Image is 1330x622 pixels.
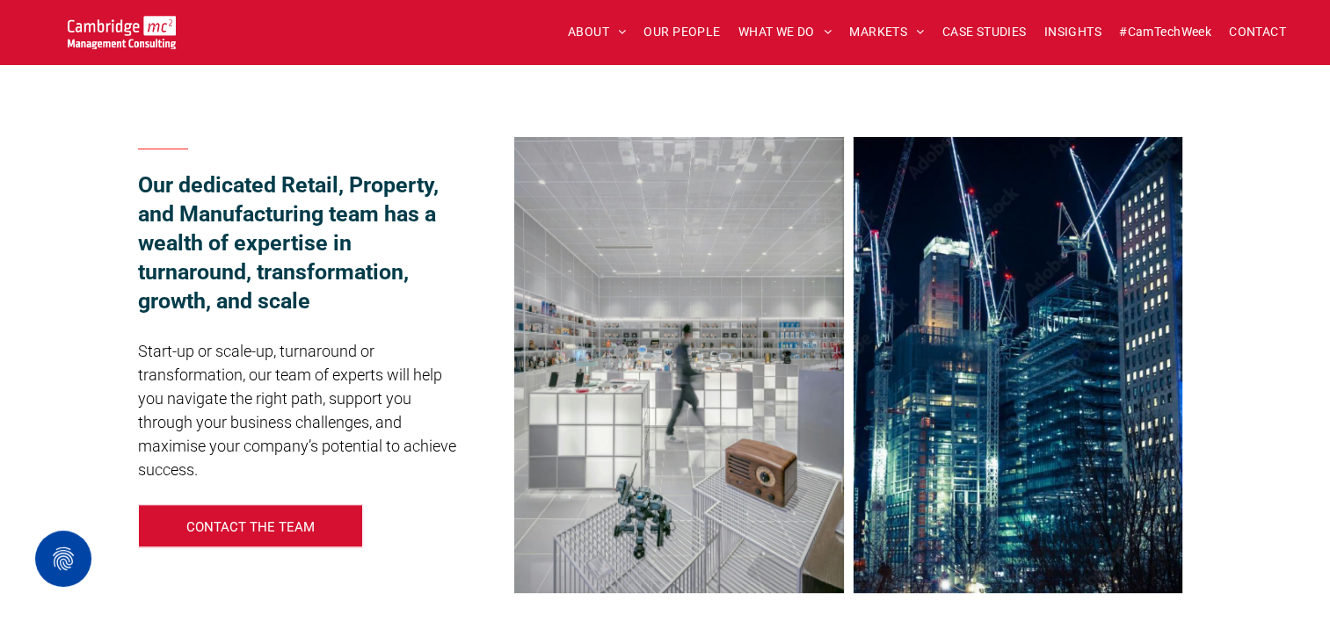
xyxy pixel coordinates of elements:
span: Our dedicated Retail, Property, and Manufacturing team has a wealth of expertise in turnaround, t... [138,172,439,314]
a: MARKETS [840,18,933,46]
a: CONTACT [1220,18,1295,46]
a: CASE STUDIES [934,18,1036,46]
a: #CamTechWeek [1110,18,1220,46]
a: ABOUT [559,18,636,46]
a: INSIGHTS [1036,18,1110,46]
a: Retail, Property, Manufacturing | We Have a Range of Advisory, Strategy, Procurement and Project ... [514,137,844,593]
a: Retail, Property, Manufacturing | We Have a Range of Advisory, Strategy, Procurement and Project ... [854,137,1183,593]
a: WHAT WE DO [730,18,841,46]
a: CONTACT THE TEAM [138,504,363,547]
a: OUR PEOPLE [635,18,729,46]
span: Start-up or scale-up, turnaround or transformation, our team of experts will help you navigate th... [138,342,456,479]
img: Cambridge MC Logo, digital transformation [68,16,176,49]
a: Your Business Transformed | Cambridge Management Consulting [68,18,176,37]
p: CONTACT THE TEAM [186,519,315,535]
